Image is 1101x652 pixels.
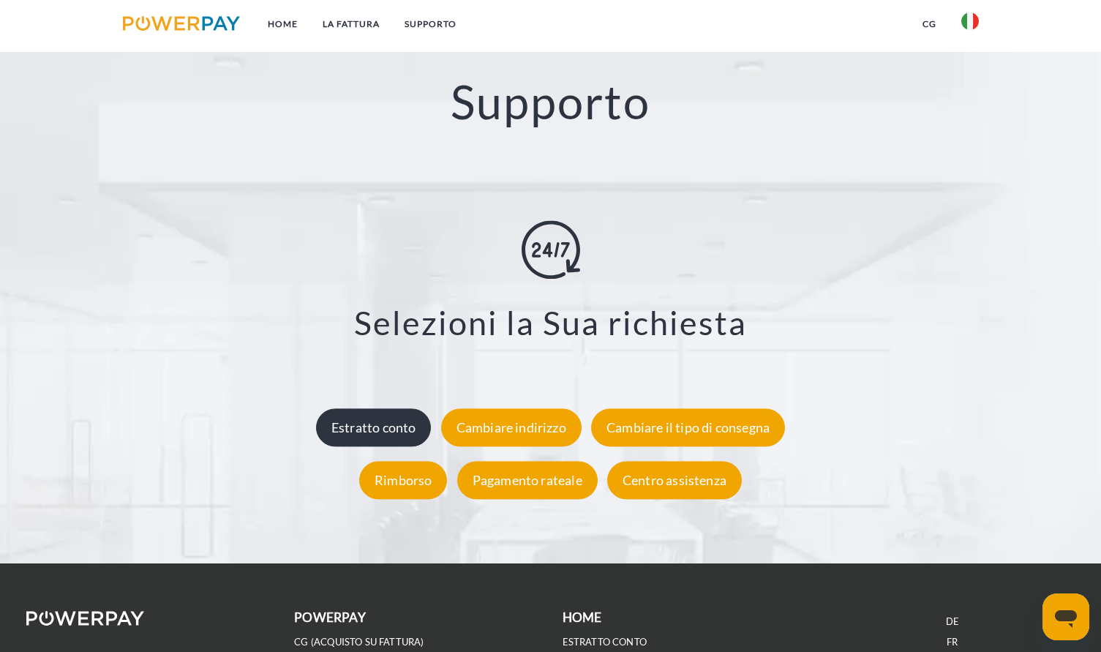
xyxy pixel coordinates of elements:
b: POWERPAY [294,610,365,625]
a: CG [910,11,949,37]
img: logo-powerpay.svg [123,16,241,31]
h2: Supporto [55,73,1046,131]
a: LA FATTURA [310,11,392,37]
a: Rimborso [356,472,451,488]
img: online-shopping.svg [522,220,580,279]
a: Home [255,11,310,37]
div: Cambiare indirizzo [441,408,582,446]
a: ESTRATTO CONTO [563,636,647,648]
img: logo-powerpay-white.svg [26,611,144,626]
div: Rimborso [359,461,447,499]
img: it [961,12,979,30]
div: Centro assistenza [607,461,742,499]
b: Home [563,610,602,625]
a: Estratto conto [312,419,435,435]
div: Cambiare il tipo di consegna [591,408,785,446]
a: DE [946,615,959,628]
a: FR [947,636,958,648]
a: Cambiare indirizzo [437,419,585,435]
a: Cambiare il tipo di consegna [587,419,789,435]
a: CG (Acquisto su fattura) [294,636,424,648]
a: Pagamento rateale [454,472,601,488]
h3: Selezioni la Sua richiesta [73,302,1028,343]
div: Estratto conto [316,408,432,446]
a: Centro assistenza [604,472,745,488]
a: Supporto [392,11,469,37]
div: Pagamento rateale [457,461,598,499]
iframe: Pulsante per aprire la finestra di messaggistica [1042,593,1089,640]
